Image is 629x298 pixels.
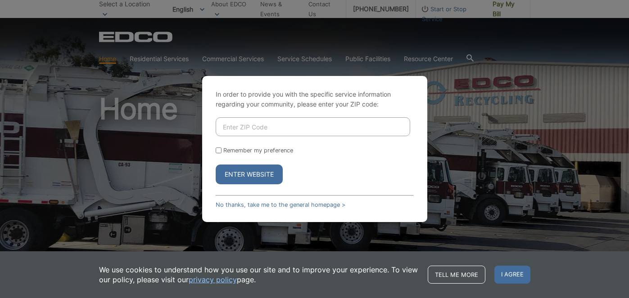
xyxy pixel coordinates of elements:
input: Enter ZIP Code [216,117,410,136]
a: privacy policy [189,275,237,285]
a: Tell me more [428,266,485,284]
span: I agree [494,266,530,284]
a: No thanks, take me to the general homepage > [216,201,345,208]
p: We use cookies to understand how you use our site and to improve your experience. To view our pol... [99,265,419,285]
label: Remember my preference [223,147,293,154]
p: In order to provide you with the specific service information regarding your community, please en... [216,89,414,109]
button: Enter Website [216,165,283,184]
